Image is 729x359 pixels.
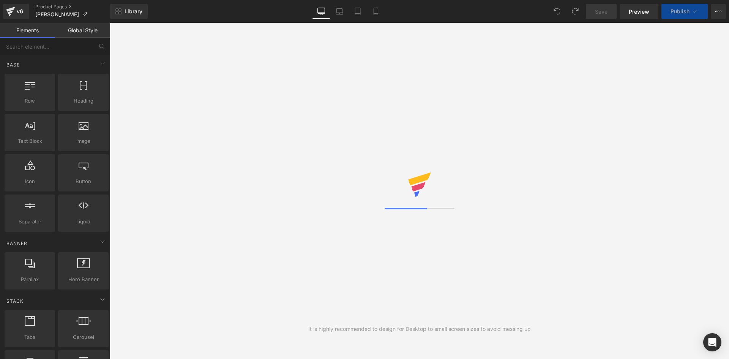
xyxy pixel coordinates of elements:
span: Save [595,8,607,16]
span: Hero Banner [60,275,106,283]
a: Desktop [312,4,330,19]
span: Banner [6,240,28,247]
div: It is highly recommended to design for Desktop to small screen sizes to avoid messing up [308,325,531,333]
span: Image [60,137,106,145]
span: Liquid [60,218,106,226]
span: Tabs [7,333,53,341]
span: Icon [7,177,53,185]
span: Button [60,177,106,185]
div: v6 [15,6,25,16]
span: Stack [6,297,24,305]
span: Separator [7,218,53,226]
span: Parallax [7,275,53,283]
a: Product Pages [35,4,110,10]
span: Text Block [7,137,53,145]
button: Redo [568,4,583,19]
span: Heading [60,97,106,105]
a: Preview [620,4,658,19]
div: Open Intercom Messenger [703,333,721,351]
button: Publish [661,4,708,19]
span: Library [125,8,142,15]
span: Publish [671,8,690,14]
span: [PERSON_NAME] [35,11,79,17]
a: New Library [110,4,148,19]
button: Undo [549,4,565,19]
a: Tablet [349,4,367,19]
button: More [711,4,726,19]
a: Global Style [55,23,110,38]
a: Mobile [367,4,385,19]
a: v6 [3,4,29,19]
span: Base [6,61,21,68]
span: Row [7,97,53,105]
a: Laptop [330,4,349,19]
span: Carousel [60,333,106,341]
span: Preview [629,8,649,16]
